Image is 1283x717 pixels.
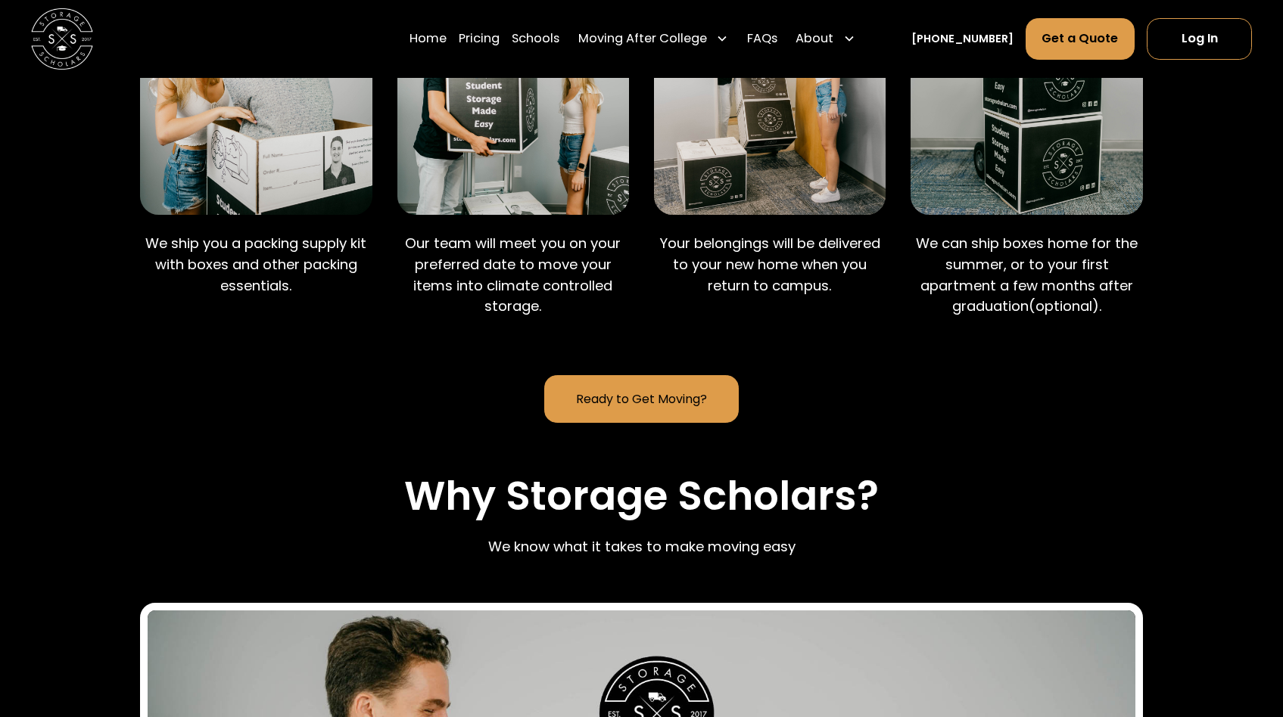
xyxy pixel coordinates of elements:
[789,17,861,60] div: About
[31,8,93,70] img: Storage Scholars main logo
[397,233,630,316] p: Our team will meet you on your preferred date to move your items into climate controlled storage.
[572,17,735,60] div: Moving After College
[410,17,447,60] a: Home
[404,472,879,520] h2: Why Storage Scholars?
[747,17,777,60] a: FAQs
[544,375,739,423] a: Ready to Get Moving?
[459,17,500,60] a: Pricing
[796,29,833,48] div: About
[911,233,1143,316] p: We can ship boxes home for the summer, or to your first apartment a few months after graduation(o...
[488,536,796,557] p: We know what it takes to make moving easy
[1147,18,1252,60] a: Log In
[578,29,707,48] div: Moving After College
[140,233,372,296] p: We ship you a packing supply kit with boxes and other packing essentials.
[654,233,886,296] p: Your belongings will be delivered to your new home when you return to campus.
[512,17,559,60] a: Schools
[1026,18,1135,60] a: Get a Quote
[911,30,1014,46] a: [PHONE_NUMBER]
